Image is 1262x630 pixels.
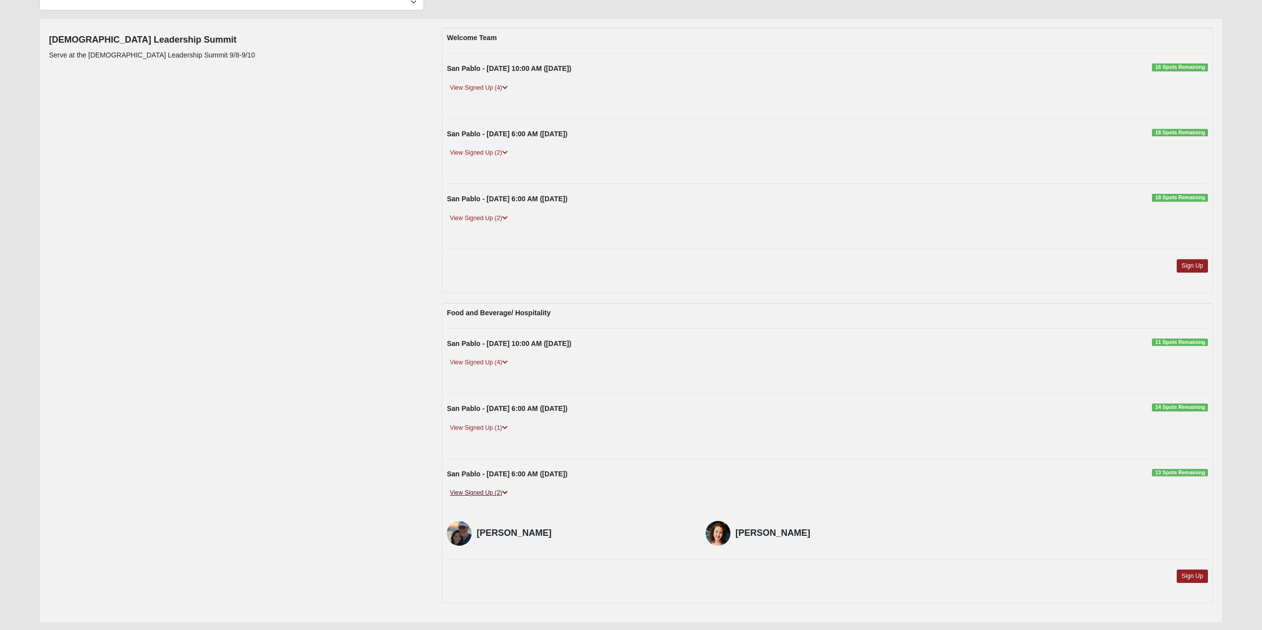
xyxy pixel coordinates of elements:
strong: San Pablo - [DATE] 6:00 AM ([DATE]) [447,470,567,478]
span: 18 Spots Remaining [1152,194,1208,202]
a: Sign Up [1177,259,1208,273]
p: Serve at the [DEMOGRAPHIC_DATA] Leadership Summit 9/8-9/10 [49,50,255,60]
a: View Signed Up (2) [447,213,510,224]
a: View Signed Up (1) [447,423,510,433]
a: Sign Up [1177,570,1208,583]
strong: Food and Beverage/ Hospitality [447,309,550,317]
span: 16 Spots Remaining [1152,63,1208,71]
strong: San Pablo - [DATE] 10:00 AM ([DATE]) [447,340,571,347]
span: 11 Spots Remaining [1152,339,1208,346]
img: Emily Brummund [706,521,730,546]
a: View Signed Up (2) [447,488,510,498]
span: 13 Spots Remaining [1152,469,1208,477]
h4: [PERSON_NAME] [735,528,950,539]
h4: [DEMOGRAPHIC_DATA] Leadership Summit [49,35,255,46]
strong: San Pablo - [DATE] 6:00 AM ([DATE]) [447,130,567,138]
h4: [PERSON_NAME] [477,528,691,539]
strong: Welcome Team [447,34,497,42]
img: Anne-Marie Fort [447,521,472,546]
strong: San Pablo - [DATE] 6:00 AM ([DATE]) [447,404,567,412]
a: View Signed Up (4) [447,83,510,93]
a: View Signed Up (2) [447,148,510,158]
a: View Signed Up (4) [447,357,510,368]
strong: San Pablo - [DATE] 6:00 AM ([DATE]) [447,195,567,203]
span: 14 Spots Remaining [1152,403,1208,411]
strong: San Pablo - [DATE] 10:00 AM ([DATE]) [447,64,571,72]
span: 18 Spots Remaining [1152,129,1208,137]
